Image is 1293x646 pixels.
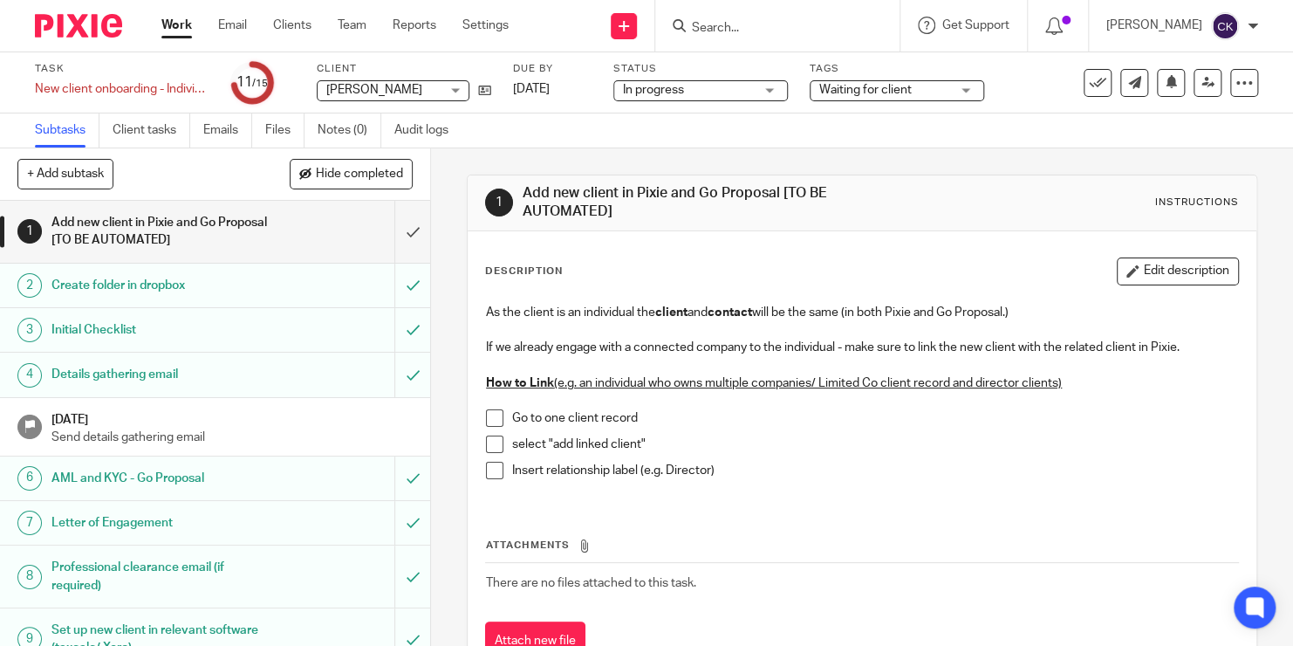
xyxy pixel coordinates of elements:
img: svg%3E [1211,12,1239,40]
a: Team [338,17,366,34]
button: Hide completed [290,159,413,189]
strong: contact [708,306,752,319]
p: Go to one client record [512,409,1238,427]
u: (e.g. an individual who owns multiple companies/ Limited Co client record and director clients) [554,377,1062,389]
img: Pixie [35,14,122,38]
div: 7 [17,511,42,535]
a: Audit logs [394,113,462,148]
small: /15 [252,79,268,88]
h1: Create folder in dropbox [51,272,269,299]
div: 8 [17,565,42,589]
a: Clients [273,17,311,34]
div: 4 [17,363,42,388]
label: Status [613,62,788,76]
label: Due by [513,62,592,76]
strong: client [655,306,688,319]
div: 2 [17,273,42,298]
div: 1 [17,219,42,244]
input: Search [690,21,847,37]
div: 11 [236,72,268,93]
span: [DATE] [513,83,550,95]
p: Insert relationship label (e.g. Director) [512,462,1238,479]
p: [PERSON_NAME] [1106,17,1202,34]
button: Edit description [1117,258,1239,285]
h1: AML and KYC - Go Proposal [51,465,269,491]
h1: Details gathering email [51,361,269,388]
span: Hide completed [316,168,403,182]
label: Tags [810,62,984,76]
div: 1 [485,189,513,216]
a: Emails [203,113,252,148]
a: Reports [393,17,436,34]
a: Settings [462,17,509,34]
a: Client tasks [113,113,190,148]
p: If we already engage with a connected company to the individual - make sure to link the new clien... [486,339,1238,356]
h1: Add new client in Pixie and Go Proposal [TO BE AUTOMATED] [51,210,269,254]
div: 3 [17,318,42,342]
span: In progress [623,84,684,96]
h1: Initial Checklist [51,317,269,343]
div: Instructions [1155,196,1239,210]
u: How to Link [486,377,554,389]
a: Email [218,17,247,34]
span: There are no files attached to this task. [486,577,696,589]
p: Send details gathering email [51,429,413,446]
span: Get Support [942,19,1009,31]
label: Task [35,62,209,76]
div: 6 [17,466,42,491]
div: New client onboarding - Individual [35,80,209,98]
p: select "add linked client" [512,436,1238,453]
h1: Professional clearance email (if required) [51,554,269,599]
h1: Letter of Engagement [51,510,269,536]
a: Files [265,113,304,148]
span: [PERSON_NAME] [326,84,422,96]
a: Work [161,17,192,34]
p: Description [485,265,563,278]
p: As the client is an individual the and will be the same (in both Pixie and Go Proposal.) [486,304,1238,321]
label: Client [317,62,491,76]
button: + Add subtask [17,159,113,189]
a: Subtasks [35,113,99,148]
span: Attachments [486,540,570,550]
h1: [DATE] [51,407,413,429]
h1: Add new client in Pixie and Go Proposal [TO BE AUTOMATED] [523,184,900,222]
a: Notes (0) [318,113,381,148]
span: Waiting for client [819,84,912,96]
